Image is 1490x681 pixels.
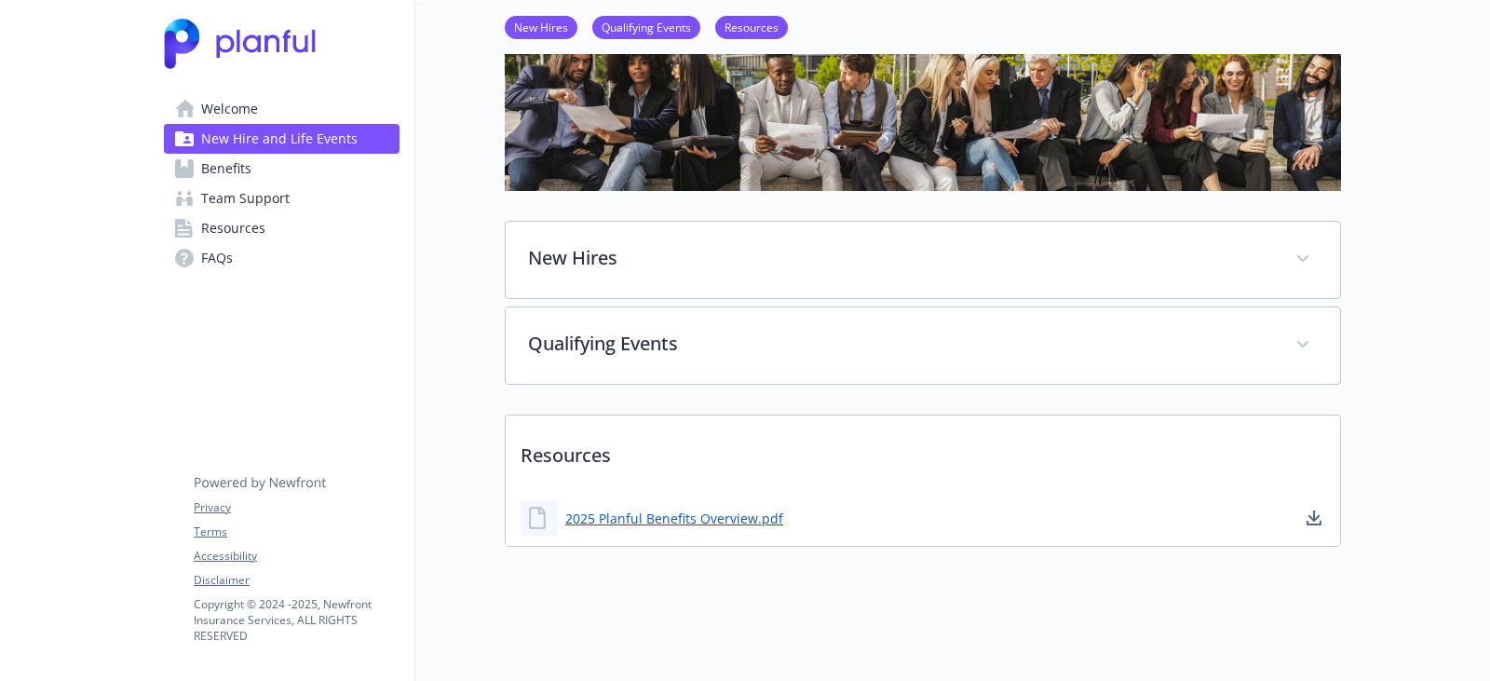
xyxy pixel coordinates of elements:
[164,243,400,273] a: FAQs
[194,572,399,589] a: Disclaimer
[201,213,265,243] span: Resources
[715,18,788,35] a: Resources
[194,596,399,644] p: Copyright © 2024 - 2025 , Newfront Insurance Services, ALL RIGHTS RESERVED
[528,244,1273,272] p: New Hires
[194,499,399,516] a: Privacy
[164,124,400,154] a: New Hire and Life Events
[506,222,1340,298] div: New Hires
[1303,507,1325,529] a: download document
[164,94,400,124] a: Welcome
[592,18,700,35] a: Qualifying Events
[194,548,399,565] a: Accessibility
[164,213,400,243] a: Resources
[164,154,400,184] a: Benefits
[194,524,399,540] a: Terms
[201,124,358,154] span: New Hire and Life Events
[565,509,783,528] a: 2025 Planful Benefits Overview.pdf
[201,243,233,273] span: FAQs
[505,17,1341,191] img: new hire page banner
[506,415,1340,484] p: Resources
[505,18,577,35] a: New Hires
[506,307,1340,384] div: Qualifying Events
[164,184,400,213] a: Team Support
[528,330,1273,358] p: Qualifying Events
[201,94,258,124] span: Welcome
[201,184,290,213] span: Team Support
[201,154,251,184] span: Benefits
